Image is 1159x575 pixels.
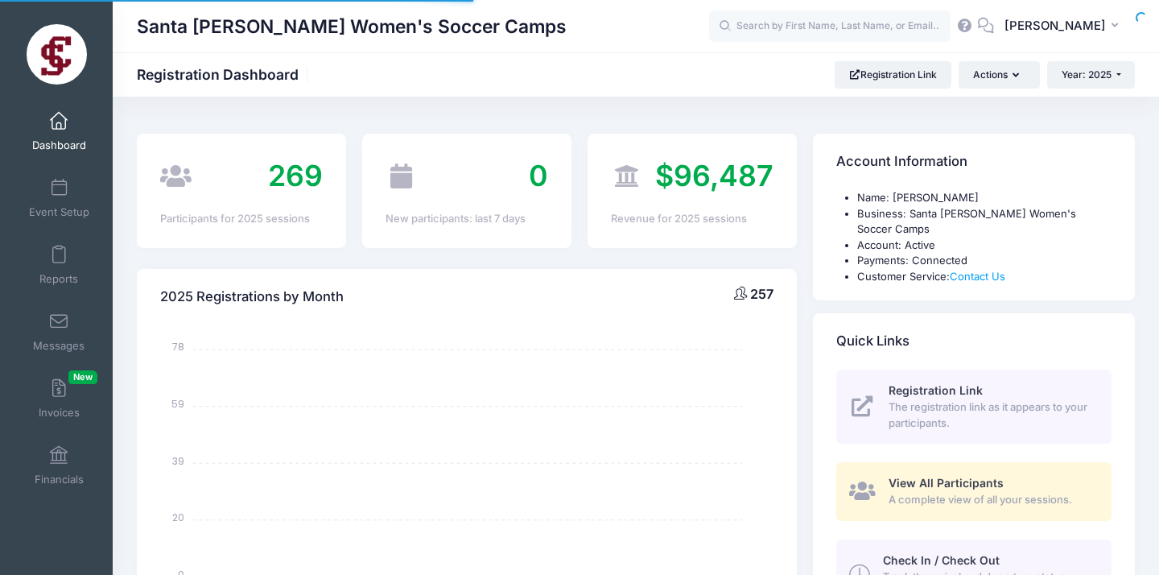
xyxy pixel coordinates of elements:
[21,170,97,226] a: Event Setup
[889,476,1004,490] span: View All Participants
[883,553,1000,567] span: Check In / Check Out
[27,24,87,85] img: Santa Clara Women's Soccer Camps
[836,370,1112,444] a: Registration Link The registration link as it appears to your participants.
[857,190,1112,206] li: Name: [PERSON_NAME]
[21,370,97,427] a: InvoicesNew
[172,397,185,411] tspan: 59
[21,103,97,159] a: Dashboard
[655,158,773,193] span: $96,487
[173,453,185,467] tspan: 39
[709,10,951,43] input: Search by First Name, Last Name, or Email...
[35,473,84,486] span: Financials
[857,206,1112,238] li: Business: Santa [PERSON_NAME] Women's Soccer Camps
[835,61,951,89] a: Registration Link
[1062,68,1112,81] span: Year: 2025
[836,462,1112,521] a: View All Participants A complete view of all your sessions.
[173,340,185,354] tspan: 78
[836,319,909,365] h4: Quick Links
[160,211,323,227] div: Participants for 2025 sessions
[137,66,312,83] h1: Registration Dashboard
[950,270,1005,283] a: Contact Us
[386,211,548,227] div: New participants: last 7 days
[959,61,1039,89] button: Actions
[857,253,1112,269] li: Payments: Connected
[39,272,78,286] span: Reports
[137,8,567,45] h1: Santa [PERSON_NAME] Women's Soccer Camps
[21,437,97,494] a: Financials
[857,238,1112,254] li: Account: Active
[1004,17,1106,35] span: [PERSON_NAME]
[29,205,89,219] span: Event Setup
[994,8,1135,45] button: [PERSON_NAME]
[836,139,967,185] h4: Account Information
[1047,61,1135,89] button: Year: 2025
[39,406,80,420] span: Invoices
[889,399,1093,431] span: The registration link as it appears to your participants.
[889,383,983,397] span: Registration Link
[21,304,97,360] a: Messages
[21,237,97,293] a: Reports
[857,269,1112,285] li: Customer Service:
[173,511,185,524] tspan: 20
[32,139,86,152] span: Dashboard
[611,211,773,227] div: Revenue for 2025 sessions
[529,158,548,193] span: 0
[68,370,97,384] span: New
[750,286,773,302] span: 257
[33,339,85,353] span: Messages
[160,274,344,320] h4: 2025 Registrations by Month
[268,158,323,193] span: 269
[889,492,1093,508] span: A complete view of all your sessions.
